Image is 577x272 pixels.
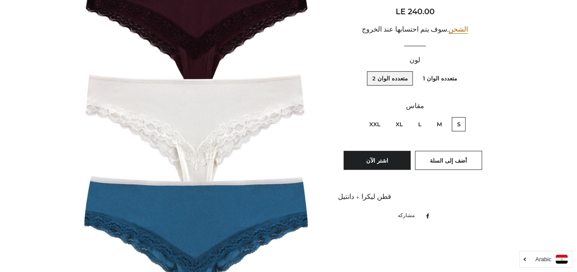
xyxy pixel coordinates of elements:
[338,101,492,112] label: مقاس
[415,151,482,170] button: أضف إلى السلة
[398,211,419,221] span: مشاركه
[396,7,435,16] span: LE 240.00
[338,55,492,66] label: لون
[524,255,568,264] a: Arabic
[418,71,462,86] label: متعدده الوان 1
[413,117,427,131] label: L
[432,117,447,131] label: M
[338,24,492,35] div: .سوف يتم احتسابها عند الخروج
[367,71,413,86] label: متعدده الوان 2
[364,117,386,131] label: XXL
[452,117,466,131] label: S
[430,157,467,164] span: أضف إلى السلة
[344,151,411,170] button: اشتر الآن
[390,117,408,131] label: XL
[338,192,492,202] div: قطن ليكرا + دانتيل
[535,256,551,262] i: Arabic
[448,26,468,34] a: الشحن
